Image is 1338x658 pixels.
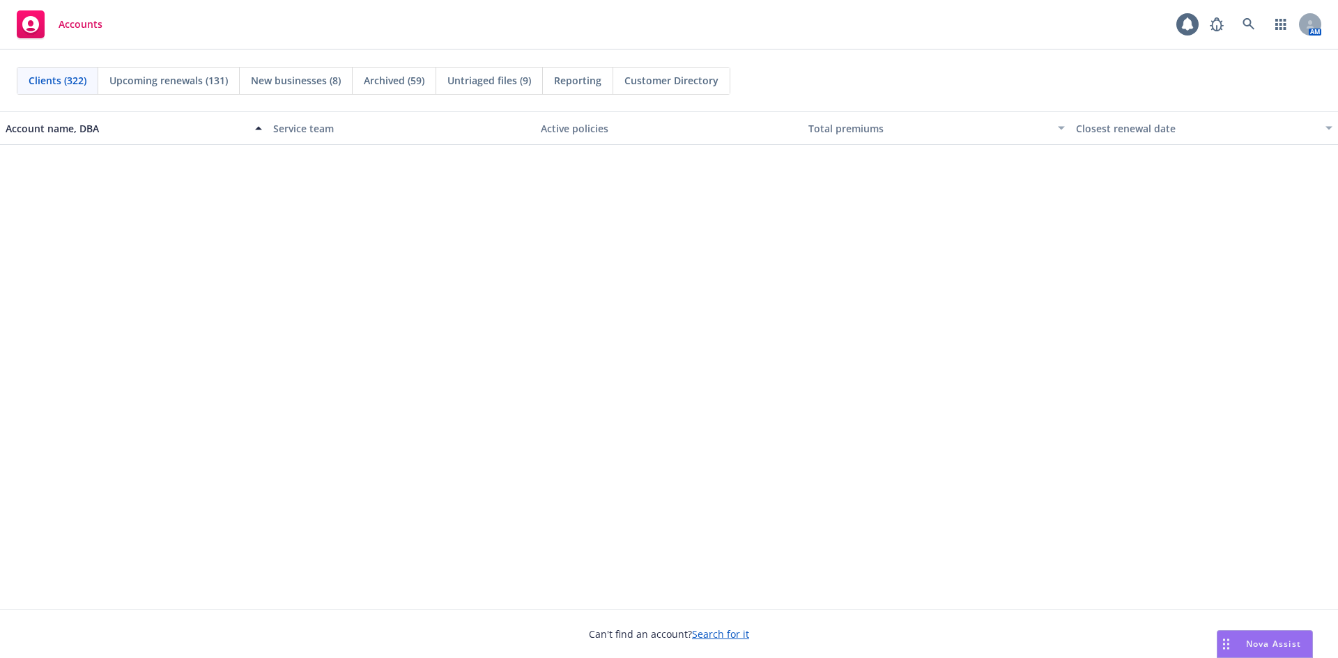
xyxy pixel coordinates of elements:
a: Search [1235,10,1263,38]
div: Drag to move [1217,631,1235,657]
a: Switch app [1267,10,1295,38]
span: Can't find an account? [589,627,749,641]
div: Total premiums [808,121,1049,136]
span: Archived (59) [364,73,424,88]
span: Customer Directory [624,73,718,88]
span: Untriaged files (9) [447,73,531,88]
span: Accounts [59,19,102,30]
button: Active policies [535,111,803,145]
span: Upcoming renewals (131) [109,73,228,88]
button: Total premiums [803,111,1070,145]
span: Nova Assist [1246,638,1301,650]
div: Service team [273,121,530,136]
button: Service team [268,111,535,145]
div: Account name, DBA [6,121,247,136]
a: Accounts [11,5,108,44]
span: Clients (322) [29,73,86,88]
div: Closest renewal date [1076,121,1317,136]
button: Nova Assist [1217,630,1313,658]
button: Closest renewal date [1070,111,1338,145]
span: New businesses (8) [251,73,341,88]
a: Report a Bug [1203,10,1231,38]
div: Active policies [541,121,797,136]
span: Reporting [554,73,601,88]
a: Search for it [692,627,749,641]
